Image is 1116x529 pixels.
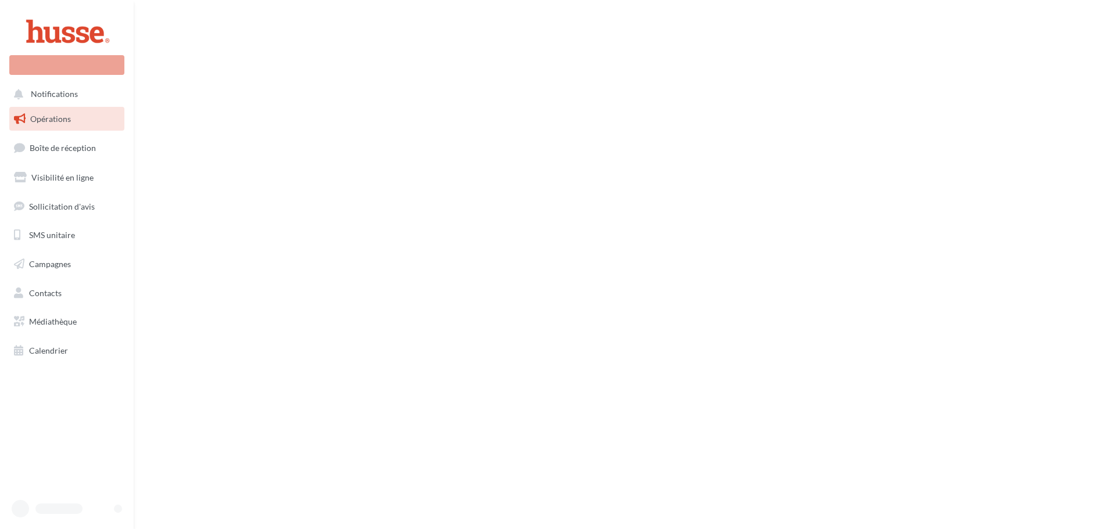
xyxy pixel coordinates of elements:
span: Contacts [29,288,62,298]
span: Boîte de réception [30,143,96,153]
a: Opérations [7,107,127,131]
a: Contacts [7,281,127,305]
a: Visibilité en ligne [7,165,127,190]
span: Notifications [31,89,78,99]
a: Calendrier [7,339,127,363]
a: Sollicitation d'avis [7,195,127,219]
a: Campagnes [7,252,127,276]
div: Nouvelle campagne [9,55,124,75]
span: Campagnes [29,259,71,269]
a: SMS unitaire [7,223,127,247]
span: Médiathèque [29,316,77,326]
a: Boîte de réception [7,135,127,160]
a: Médiathèque [7,310,127,334]
span: SMS unitaire [29,230,75,240]
span: Calendrier [29,346,68,355]
span: Visibilité en ligne [31,172,94,182]
span: Sollicitation d'avis [29,201,95,211]
span: Opérations [30,114,71,124]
